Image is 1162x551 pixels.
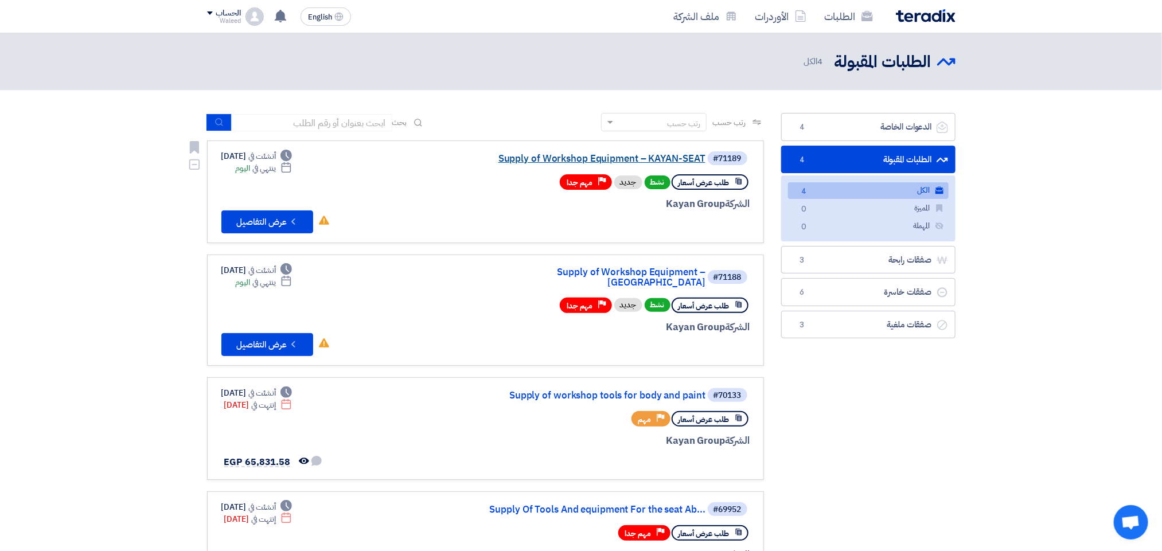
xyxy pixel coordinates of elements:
[474,320,750,335] div: Kayan Group
[567,300,593,311] span: مهم جدا
[788,218,949,235] a: المهملة
[725,433,750,448] span: الشركة
[679,414,730,425] span: طلب عرض أسعار
[781,246,956,274] a: صفقات رابحة3
[645,175,670,189] span: نشط
[781,278,956,306] a: صفقات خاسرة6
[245,7,264,26] img: profile_test.png
[797,204,811,216] span: 0
[614,298,642,312] div: جديد
[797,221,811,233] span: 0
[804,55,825,68] span: الكل
[235,276,292,288] div: اليوم
[476,505,705,515] a: Supply Of Tools And equipment For the seat Ab...
[796,255,809,266] span: 3
[713,273,742,282] div: #71188
[248,150,276,162] span: أنشئت في
[207,18,241,24] div: Waleed
[796,154,809,166] span: 4
[835,51,931,73] h2: الطلبات المقبولة
[725,197,750,211] span: الشركة
[896,9,956,22] img: Teradix logo
[788,182,949,199] a: الكل
[248,387,276,399] span: أنشئت في
[781,146,956,174] a: الطلبات المقبولة4
[713,506,742,514] div: #69952
[221,333,313,356] button: عرض التفاصيل
[781,113,956,141] a: الدعوات الخاصة4
[713,155,742,163] div: #71189
[476,154,705,164] a: Supply of Workshop Equipment – KAYAN-SEAT
[221,264,293,276] div: [DATE]
[746,3,816,30] a: الأوردرات
[788,200,949,217] a: المميزة
[476,267,705,288] a: Supply of Workshop Equipment – [GEOGRAPHIC_DATA]
[474,197,750,212] div: Kayan Group
[308,13,332,21] span: English
[392,116,407,128] span: بحث
[818,55,823,68] span: 4
[625,528,652,539] span: مهم جدا
[816,3,882,30] a: الطلبات
[796,122,809,133] span: 4
[796,287,809,298] span: 6
[224,513,293,525] div: [DATE]
[251,399,276,411] span: إنتهت في
[252,162,276,174] span: ينتهي في
[679,300,730,311] span: طلب عرض أسعار
[725,320,750,334] span: الشركة
[235,162,292,174] div: اليوم
[474,433,750,448] div: Kayan Group
[248,501,276,513] span: أنشئت في
[713,392,742,400] div: #70133
[301,7,351,26] button: English
[567,177,593,188] span: مهم جدا
[221,150,293,162] div: [DATE]
[796,319,809,331] span: 3
[221,501,293,513] div: [DATE]
[252,276,276,288] span: ينتهي في
[645,298,670,312] span: نشط
[221,210,313,233] button: عرض التفاصيل
[679,177,730,188] span: طلب عرض أسعار
[224,399,293,411] div: [DATE]
[1114,505,1148,540] a: Open chat
[248,264,276,276] span: أنشئت في
[665,3,746,30] a: ملف الشركة
[638,414,652,425] span: مهم
[251,513,276,525] span: إنتهت في
[224,455,291,469] span: EGP 65,831.58
[614,175,642,189] div: جديد
[679,528,730,539] span: طلب عرض أسعار
[216,9,241,18] div: الحساب
[667,118,700,130] div: رتب حسب
[781,311,956,339] a: صفقات ملغية3
[221,387,293,399] div: [DATE]
[232,114,392,131] input: ابحث بعنوان أو رقم الطلب
[797,186,811,198] span: 4
[476,390,705,401] a: Supply of workshop tools for body and paint
[712,116,745,128] span: رتب حسب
